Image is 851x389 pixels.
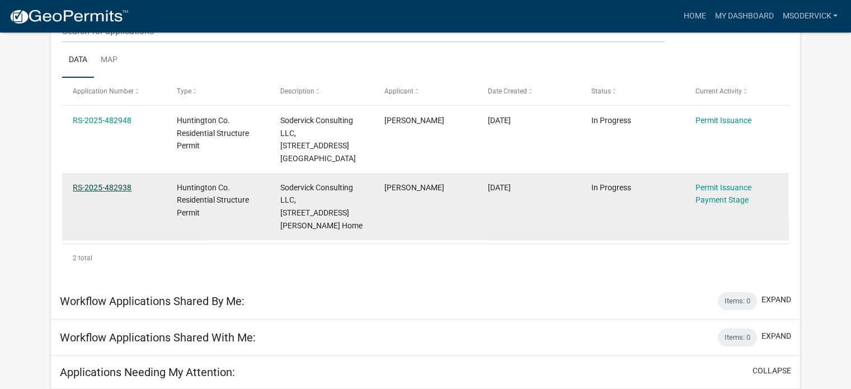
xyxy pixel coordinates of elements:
[60,294,245,308] h5: Workflow Applications Shared By Me:
[62,43,94,78] a: Data
[695,195,749,204] a: Payment Stage
[488,183,511,192] span: 09/23/2025
[73,116,131,125] a: RS-2025-482948
[384,87,413,95] span: Applicant
[488,116,511,125] span: 09/23/2025
[591,87,611,95] span: Status
[488,87,527,95] span: Date Created
[581,78,684,105] datatable-header-cell: Status
[280,87,314,95] span: Description
[60,365,235,379] h5: Applications Needing My Attention:
[695,183,751,192] a: Permit Issuance
[177,183,249,218] span: Huntington Co. Residential Structure Permit
[280,183,363,230] span: Sodervick Consulting LLC, 618-620 South St Markle, New Home
[761,294,791,306] button: expand
[373,78,477,105] datatable-header-cell: Applicant
[166,78,269,105] datatable-header-cell: Type
[685,78,788,105] datatable-header-cell: Current Activity
[94,43,124,78] a: Map
[477,78,581,105] datatable-header-cell: Date Created
[384,116,444,125] span: Michelle Sodervick
[718,292,757,310] div: Items: 0
[778,6,842,27] a: msodervick
[62,244,789,272] div: 2 total
[280,116,356,163] span: Sodervick Consulting LLC, 614-616 South St, New Home
[591,116,631,125] span: In Progress
[270,78,373,105] datatable-header-cell: Description
[761,330,791,342] button: expand
[73,87,134,95] span: Application Number
[679,6,710,27] a: Home
[62,78,166,105] datatable-header-cell: Application Number
[591,183,631,192] span: In Progress
[177,116,249,151] span: Huntington Co. Residential Structure Permit
[718,329,757,346] div: Items: 0
[73,183,131,192] a: RS-2025-482938
[60,331,256,344] h5: Workflow Applications Shared With Me:
[695,116,751,125] a: Permit Issuance
[384,183,444,192] span: Michelle Sodervick
[695,87,742,95] span: Current Activity
[753,365,791,377] button: collapse
[710,6,778,27] a: My Dashboard
[177,87,191,95] span: Type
